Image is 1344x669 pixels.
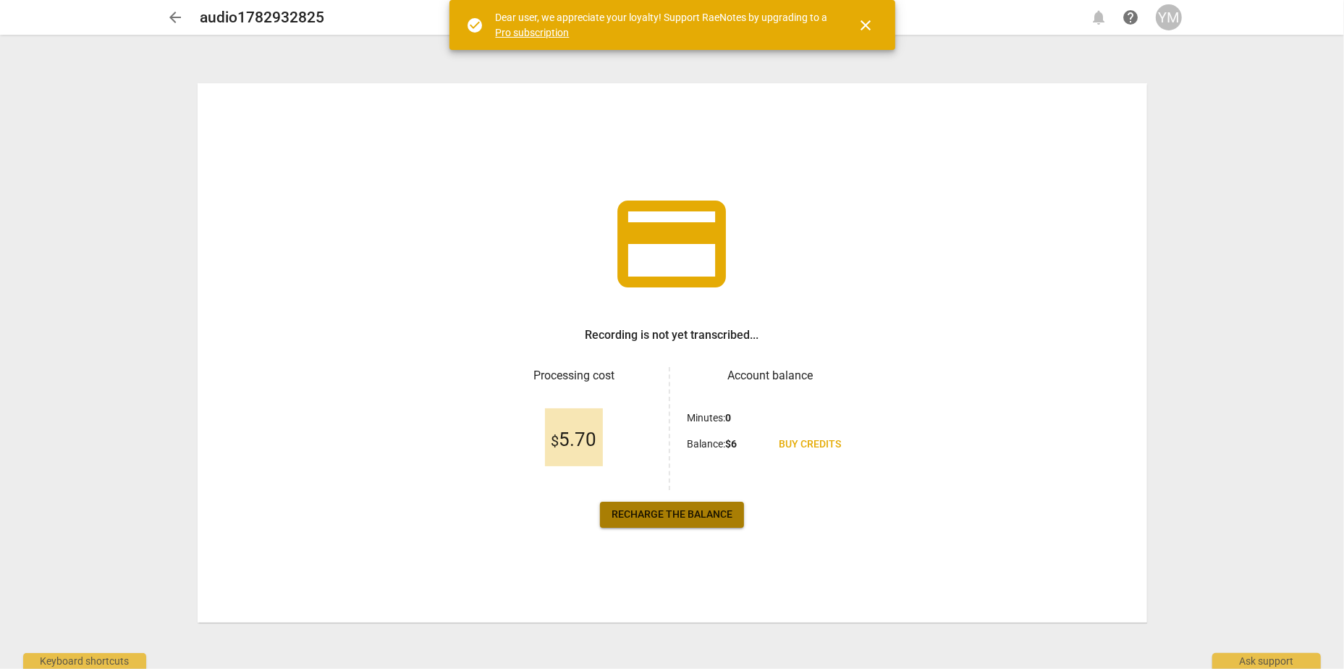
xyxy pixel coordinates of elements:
[496,10,832,40] div: Dear user, we appreciate your loyalty! Support RaeNotes by upgrading to a
[23,653,146,669] div: Keyboard shortcuts
[491,367,657,384] h3: Processing cost
[1212,653,1321,669] div: Ask support
[607,179,737,309] span: credit_card
[551,432,559,450] span: $
[612,508,732,522] span: Recharge the balance
[167,9,185,26] span: arrow_back
[586,327,759,344] h3: Recording is not yet transcribed...
[768,432,853,458] a: Buy credits
[1123,9,1140,26] span: help
[1118,4,1144,30] a: Help
[779,437,842,452] span: Buy credits
[600,502,744,528] a: Recharge the balance
[688,367,853,384] h3: Account balance
[200,9,325,27] h2: audio1782932825
[849,8,884,43] button: Close
[688,411,732,426] p: Minutes :
[688,437,737,452] p: Balance :
[726,438,737,450] b: $ 6
[726,412,732,424] b: 0
[496,27,570,38] a: Pro subscription
[551,429,597,451] span: 5.70
[858,17,875,34] span: close
[1156,4,1182,30] button: YM
[467,17,484,34] span: check_circle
